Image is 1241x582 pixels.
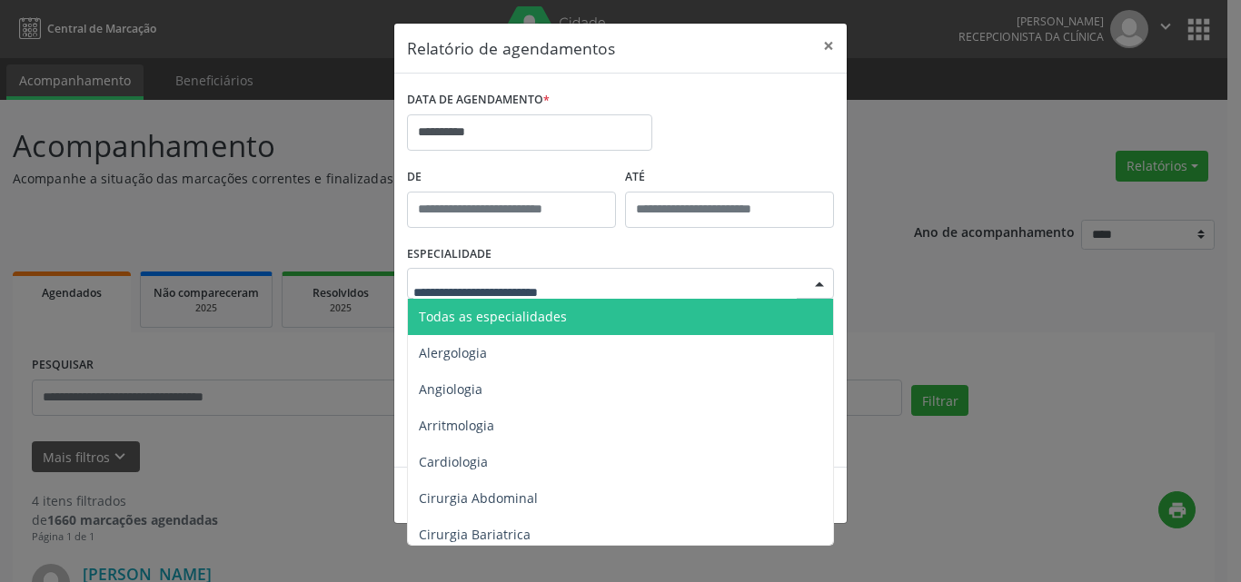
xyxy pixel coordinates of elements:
span: Alergologia [419,344,487,361]
span: Cirurgia Bariatrica [419,526,531,543]
span: Angiologia [419,380,482,398]
span: Todas as especialidades [419,308,567,325]
span: Cardiologia [419,453,488,470]
label: ESPECIALIDADE [407,241,491,269]
span: Cirurgia Abdominal [419,489,538,507]
label: DATA DE AGENDAMENTO [407,86,550,114]
label: De [407,163,616,192]
label: ATÉ [625,163,834,192]
span: Arritmologia [419,417,494,434]
button: Close [810,24,847,68]
h5: Relatório de agendamentos [407,36,615,60]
